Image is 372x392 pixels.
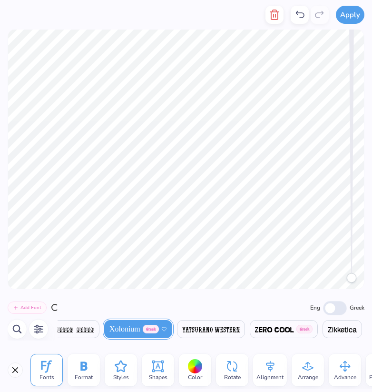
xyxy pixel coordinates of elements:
button: Add Font [8,302,47,314]
span: Alignment [256,373,284,381]
label: Greek [350,303,364,312]
span: Format [75,373,93,381]
span: Greek [296,325,313,333]
span: Xolonium [109,323,140,335]
img: Xmas Lights (BRK) [34,327,94,332]
img: Zikketica [328,327,357,332]
label: Eng [310,303,320,312]
img: Zero Cool [255,327,294,332]
button: Apply [336,6,364,24]
span: Advance [334,373,356,381]
img: Yatsurano Western [182,327,240,332]
span: Arrange [298,373,318,381]
span: Greek [143,325,159,333]
button: Close [8,362,23,378]
div: Accessibility label [347,273,356,282]
span: Shapes [149,373,167,381]
span: Color [188,373,202,381]
span: Fonts [39,373,54,381]
span: Rotate [224,373,241,381]
span: Styles [113,373,129,381]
